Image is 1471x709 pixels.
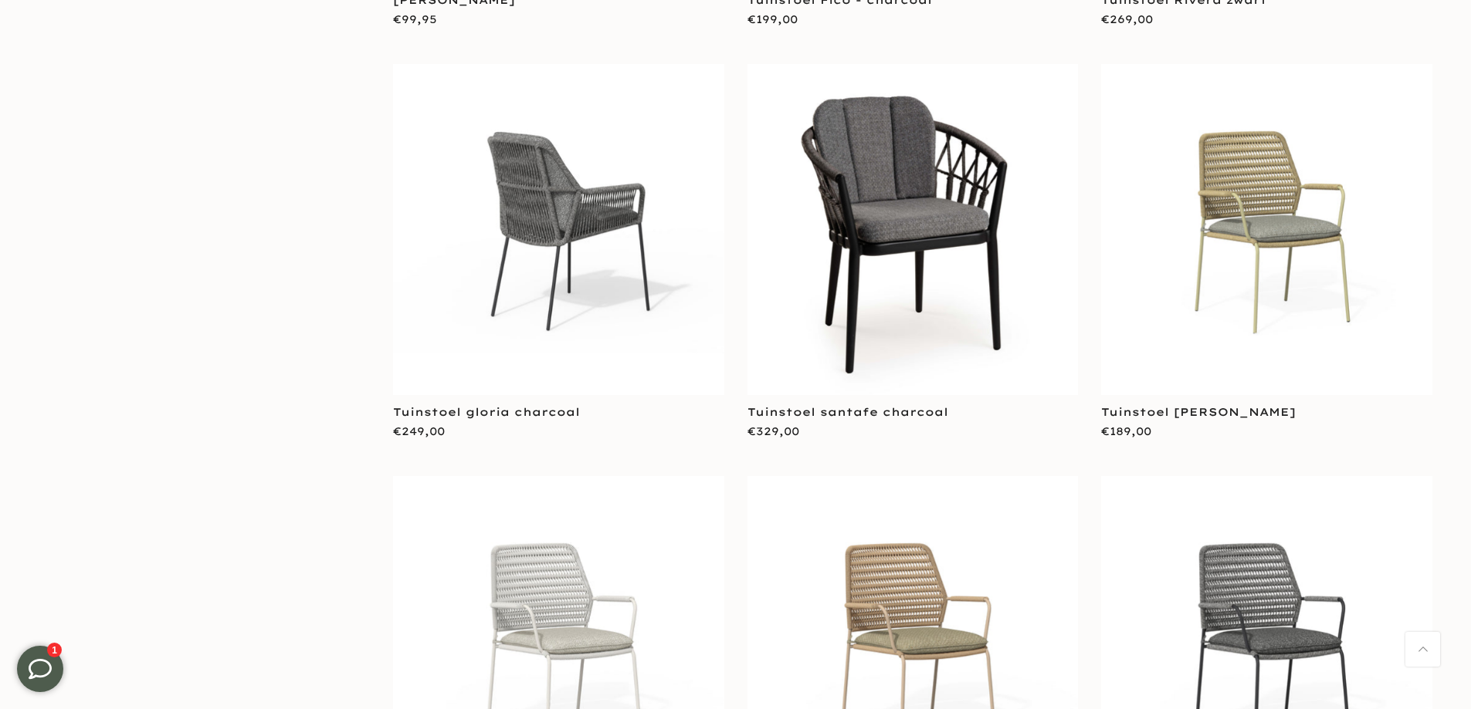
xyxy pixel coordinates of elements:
span: €189,00 [1101,424,1151,438]
iframe: toggle-frame [2,630,79,707]
span: €249,00 [393,424,445,438]
span: €99,95 [393,12,437,26]
span: €199,00 [747,12,798,26]
a: Tuinstoel [PERSON_NAME] [1101,405,1296,419]
a: Tuinstoel santafe charcoal [747,405,948,419]
a: Terug naar boven [1405,632,1440,667]
a: Tuinstoel gloria charcoal [393,405,580,419]
span: €329,00 [747,424,799,438]
span: €269,00 [1101,12,1153,26]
